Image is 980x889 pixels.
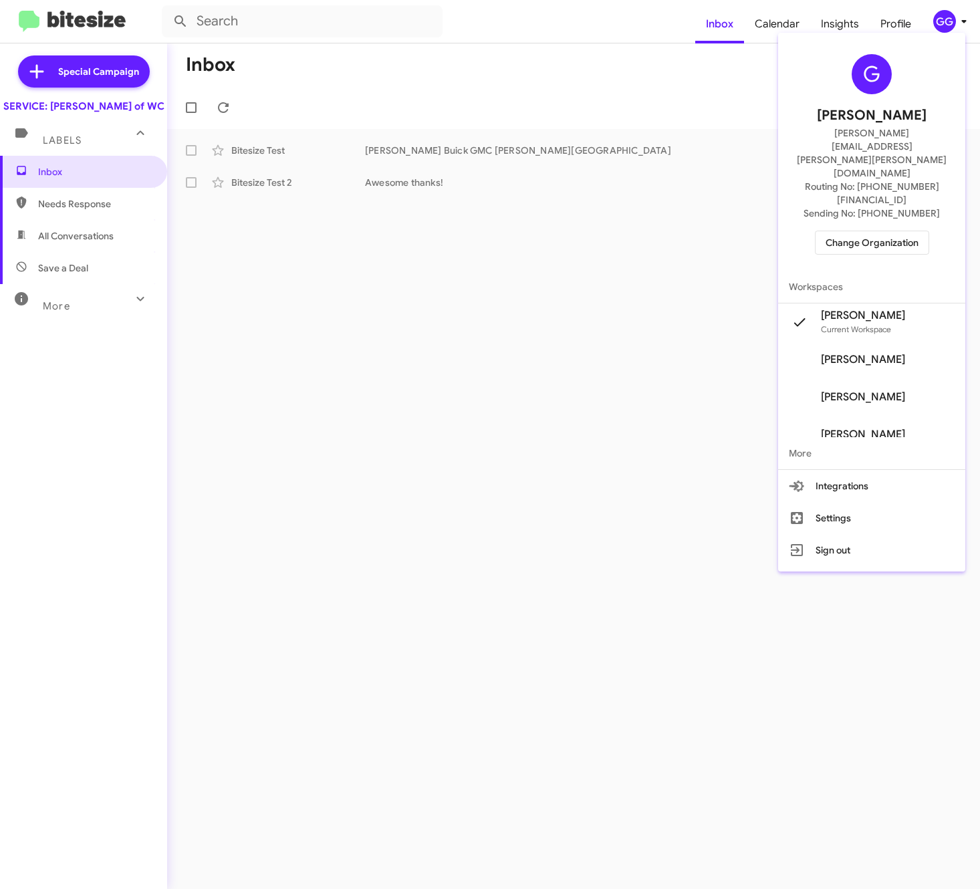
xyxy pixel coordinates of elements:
span: Change Organization [826,231,918,254]
span: Routing No: [PHONE_NUMBER][FINANCIAL_ID] [794,180,949,207]
span: Workspaces [778,271,965,303]
span: [PERSON_NAME][EMAIL_ADDRESS][PERSON_NAME][PERSON_NAME][DOMAIN_NAME] [794,126,949,180]
span: Current Workspace [821,324,891,334]
span: [PERSON_NAME] [821,353,905,366]
div: G [852,54,892,94]
span: Sending No: [PHONE_NUMBER] [804,207,940,220]
button: Change Organization [815,231,929,255]
button: Integrations [778,470,965,502]
span: [PERSON_NAME] [817,105,927,126]
button: Settings [778,502,965,534]
span: [PERSON_NAME] [821,309,905,322]
span: [PERSON_NAME] [821,428,905,441]
span: [PERSON_NAME] [821,390,905,404]
span: More [778,437,965,469]
button: Sign out [778,534,965,566]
